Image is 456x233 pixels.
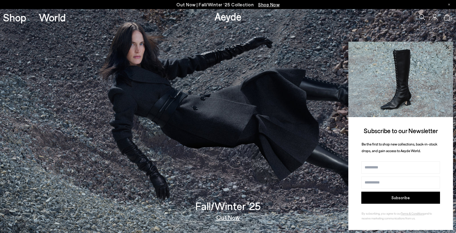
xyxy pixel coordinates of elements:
[214,10,242,23] a: Aeyde
[176,1,280,8] p: Out Now | Fall/Winter ‘25 Collection
[39,12,66,23] a: World
[258,2,280,7] span: Navigate to /collections/new-in
[444,14,450,21] a: 0
[348,42,453,117] img: 2a6287a1333c9a56320fd6e7b3c4a9a9.jpg
[401,212,424,215] a: Terms & Conditions
[195,201,261,211] h3: Fall/Winter '25
[216,214,240,220] a: Out Now
[3,12,26,23] a: Shop
[361,192,440,204] button: Subscribe
[362,142,437,153] span: Be the first to shop new collections, back-in-stock drops, and gain access to Aeyde World.
[364,127,438,134] span: Subscribe to our Newsletter
[450,16,453,19] span: 0
[362,212,401,215] span: By subscribing, you agree to our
